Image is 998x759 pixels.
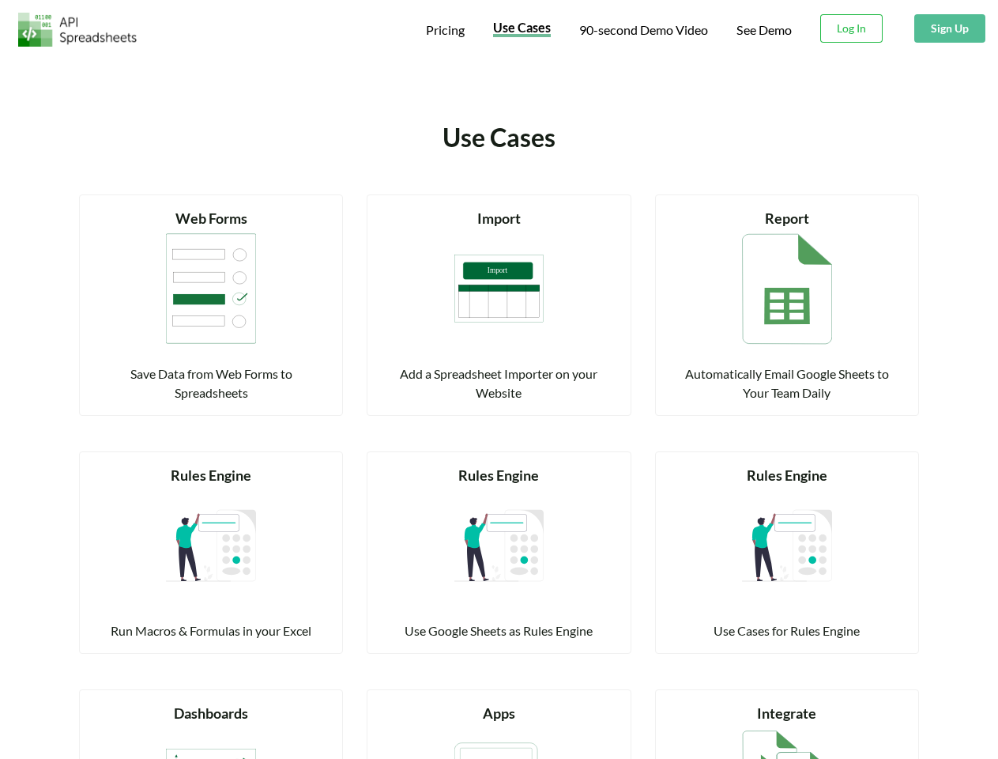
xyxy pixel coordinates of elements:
[426,22,465,37] span: Pricing
[386,703,611,724] div: Apps
[675,208,899,229] div: Report
[742,486,832,605] img: Use Case
[579,24,708,36] span: 90-second Demo Video
[99,621,323,640] div: Run Macros & Formulas in your Excel
[99,465,323,486] div: Rules Engine
[166,486,256,605] img: Use Case
[454,229,544,348] img: Use Case
[675,364,899,402] div: Automatically Email Google Sheets to Your Team Daily
[454,486,544,605] img: Use Case
[386,621,611,640] div: Use Google Sheets as Rules Engine
[675,465,899,486] div: Rules Engine
[493,20,551,35] span: Use Cases
[675,621,899,640] div: Use Cases for Rules Engine
[99,364,323,402] div: Save Data from Web Forms to Spreadsheets
[742,229,832,348] img: Use Case
[295,119,703,157] div: Use Cases
[386,465,611,486] div: Rules Engine
[675,703,899,724] div: Integrate
[820,14,883,43] button: Log In
[386,364,611,402] div: Add a Spreadsheet Importer on your Website
[386,208,611,229] div: Import
[99,208,323,229] div: Web Forms
[914,14,985,43] button: Sign Up
[99,703,323,724] div: Dashboards
[166,229,256,348] img: Use Case
[18,13,137,47] img: Logo.png
[736,22,792,39] a: See Demo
